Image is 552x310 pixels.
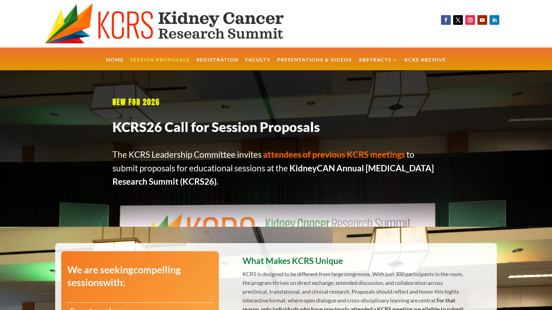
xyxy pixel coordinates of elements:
[67,263,213,292] h3: We are seeking with:
[465,15,475,25] a: Follow on Instagram
[112,95,440,109] p: NEW FOR 2026
[45,3,313,45] img: KCRS generic logo wide
[245,58,270,71] a: Faculty
[106,58,124,71] a: Home
[67,264,181,288] strong: compelling sessions
[404,58,446,71] a: KCRS Archive
[441,15,451,25] a: Follow on Facebook
[490,15,499,25] a: Follow on LinkedIn
[477,15,487,25] a: Follow on Youtube
[130,58,190,71] a: Session Proposals
[243,256,343,266] strong: What Makes KCRS Unique
[196,58,239,71] a: Registration
[359,58,398,71] a: Abstracts
[453,15,463,25] a: Follow on X
[112,118,440,139] h1: KCRS26 Call for Session Proposals
[263,149,405,160] strong: attendees of previous KCRS meetings
[277,58,352,71] a: Presentations & Videos
[112,148,440,188] p: The KCRS Leadership Committee invites to submit proposals for educational sessions at the .
[112,163,434,187] strong: KidneyCAN Annual [MEDICAL_DATA] Research Summit (KCRS26)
